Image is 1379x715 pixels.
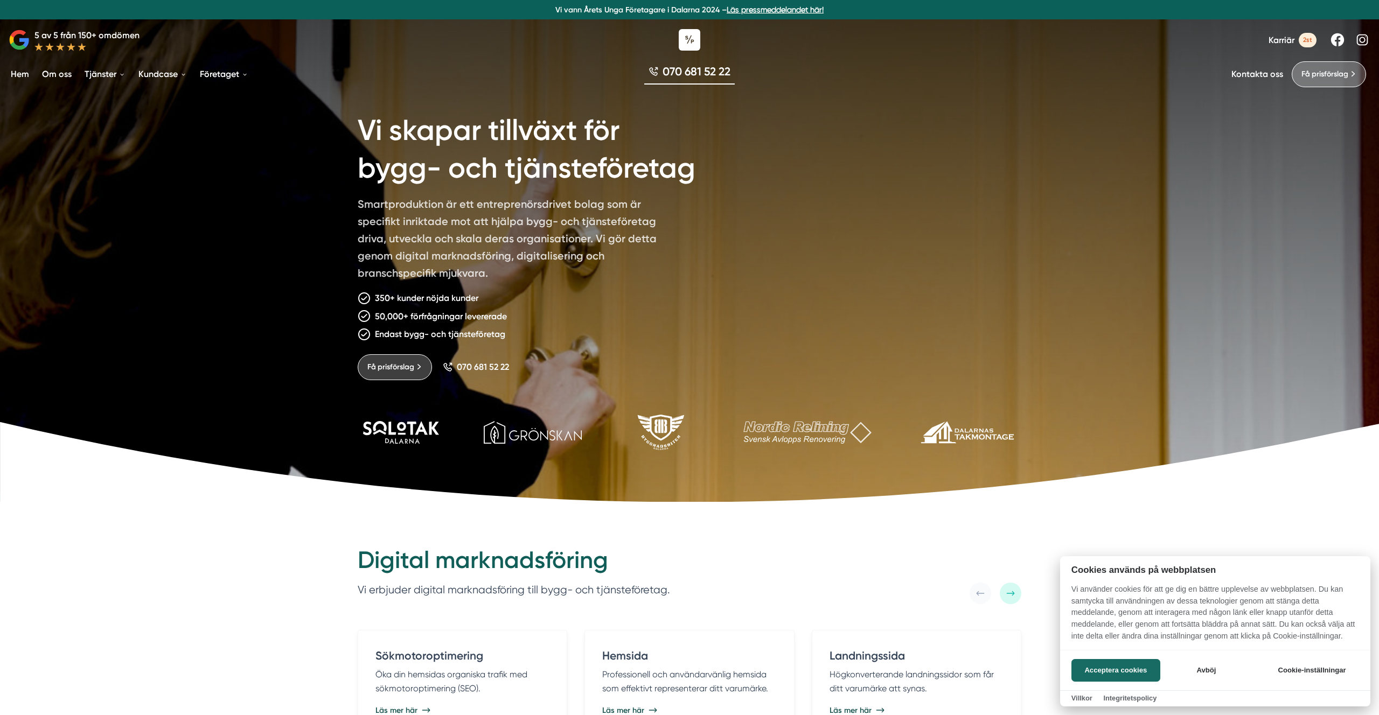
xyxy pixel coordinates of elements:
a: Integritetspolicy [1103,694,1157,702]
button: Cookie-inställningar [1265,659,1359,682]
a: Villkor [1071,694,1092,702]
button: Avböj [1164,659,1249,682]
h2: Cookies används på webbplatsen [1060,565,1370,575]
p: Vi använder cookies för att ge dig en bättre upplevelse av webbplatsen. Du kan samtycka till anvä... [1060,584,1370,649]
button: Acceptera cookies [1071,659,1160,682]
